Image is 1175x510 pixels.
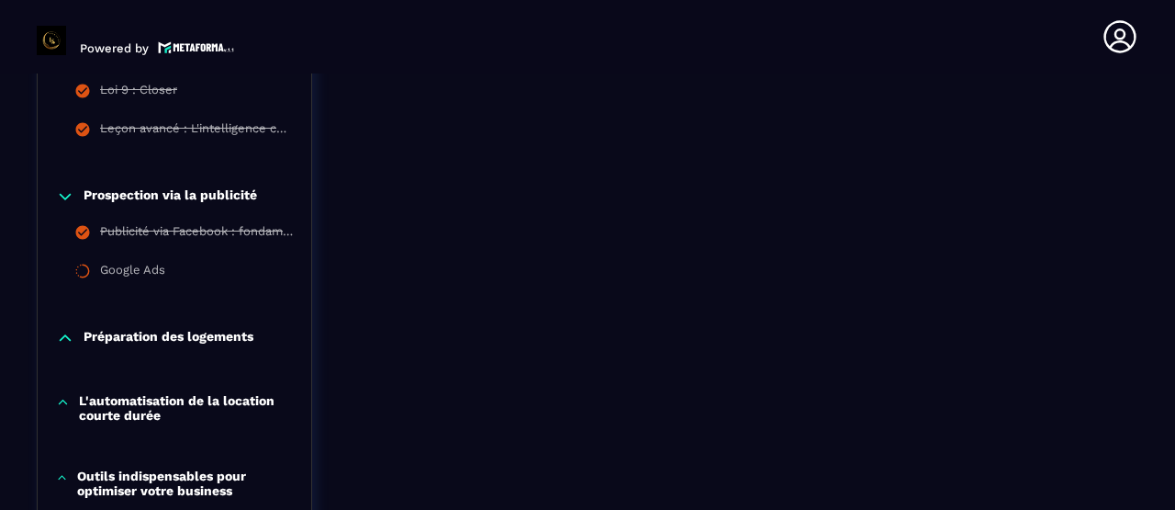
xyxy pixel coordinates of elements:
[100,121,293,142] div: Leçon avancé : L'intelligence cognitive
[100,224,293,244] div: Publicité via Facebook : fondamentaux
[158,40,235,55] img: logo
[80,41,149,55] p: Powered by
[84,329,253,347] p: Préparation des logements
[37,26,66,55] img: logo-branding
[100,263,165,283] div: Google Ads
[84,187,257,206] p: Prospection via la publicité
[77,469,293,498] p: Outils indispensables pour optimiser votre business
[79,393,293,423] p: L'automatisation de la location courte durée
[100,83,177,103] div: Loi 9 : Closer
